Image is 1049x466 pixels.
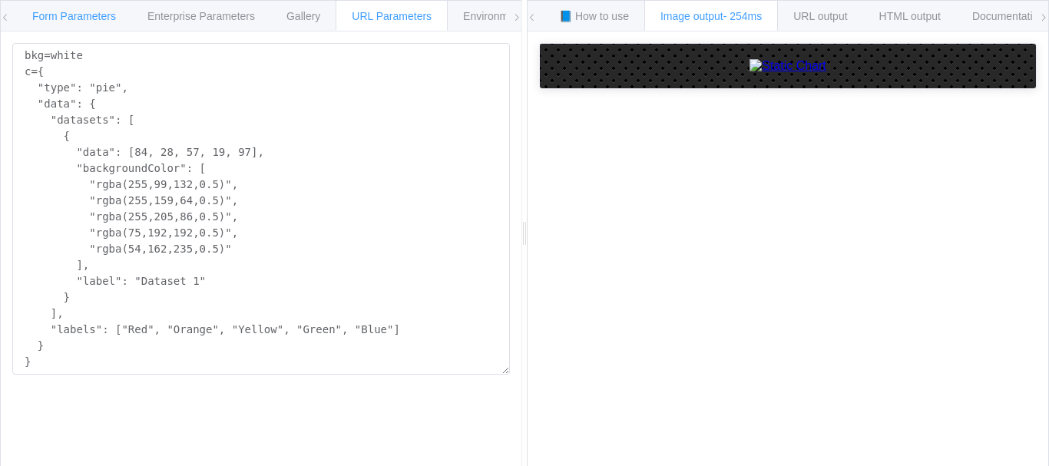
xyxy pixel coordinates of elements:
[352,10,432,22] span: URL Parameters
[723,10,763,22] span: - 254ms
[972,10,1044,22] span: Documentation
[286,10,320,22] span: Gallery
[559,10,629,22] span: 📘 How to use
[660,10,762,22] span: Image output
[793,10,847,22] span: URL output
[32,10,116,22] span: Form Parameters
[879,10,941,22] span: HTML output
[463,10,529,22] span: Environments
[147,10,255,22] span: Enterprise Parameters
[750,59,826,73] img: Static Chart
[555,59,1021,73] a: Static Chart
